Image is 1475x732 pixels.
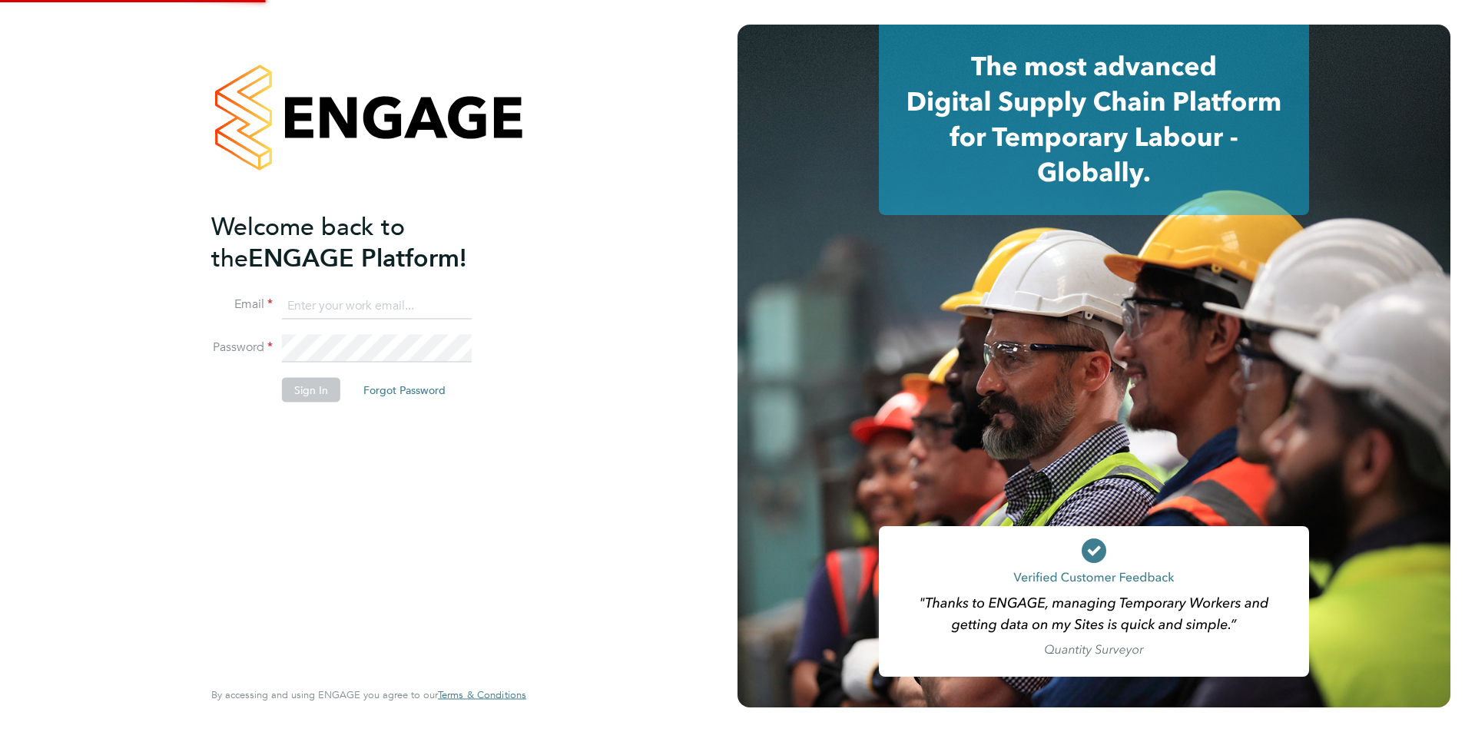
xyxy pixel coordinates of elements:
span: Terms & Conditions [438,688,526,701]
button: Forgot Password [351,378,458,402]
label: Email [211,296,273,313]
a: Terms & Conditions [438,689,526,701]
h2: ENGAGE Platform! [211,210,511,273]
button: Sign In [282,378,340,402]
label: Password [211,340,273,356]
span: By accessing and using ENGAGE you agree to our [211,688,526,701]
span: Welcome back to the [211,211,405,273]
input: Enter your work email... [282,292,472,320]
